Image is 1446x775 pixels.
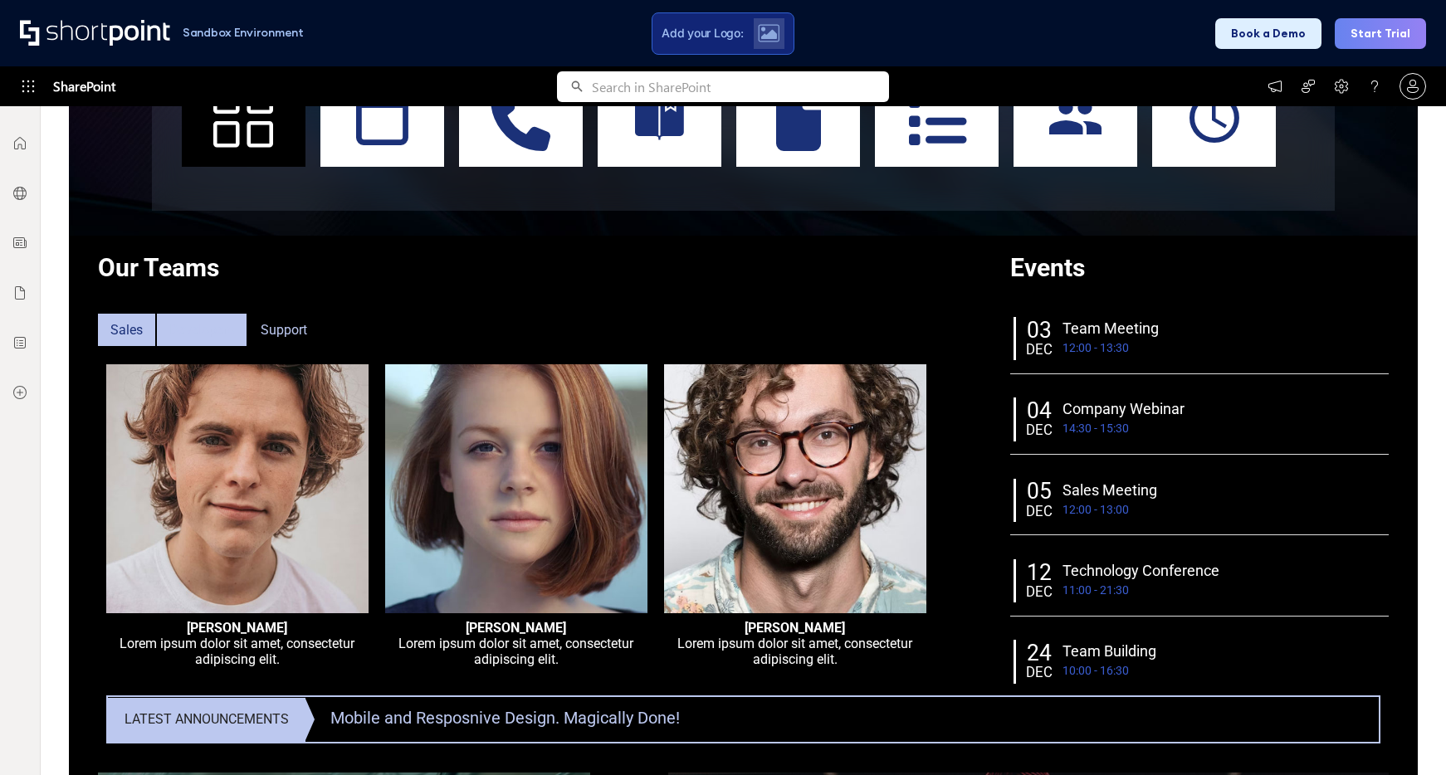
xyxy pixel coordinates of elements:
[1215,18,1321,49] button: Book a Demo
[671,620,920,636] div: [PERSON_NAME]
[1026,482,1053,502] div: 05
[98,314,155,346] div: Sales
[1063,339,1385,357] div: 12:00 - 13:30
[392,636,641,667] div: Lorem ipsum dolor sit amet, consectetur adipiscing elit.
[1063,640,1385,662] div: Team Building
[1063,662,1385,680] div: 10:00 - 16:30
[1063,501,1385,519] div: 12:00 - 13:00
[1063,317,1385,339] div: Team Meeting
[1026,423,1053,437] div: DEC
[248,314,320,346] div: Support
[1026,585,1053,599] div: DEC
[1026,644,1053,664] div: 24
[1026,665,1053,680] div: DEC
[392,620,641,636] div: [PERSON_NAME]
[1063,397,1385,420] div: Company Webinar
[1026,563,1053,583] div: 12
[1026,402,1053,422] div: 04
[592,71,889,102] input: Search in SharePoint
[1335,18,1426,49] button: Start Trial
[1363,695,1446,775] iframe: Chat Widget
[662,26,743,41] span: Add your Logo:
[157,314,247,346] div: Developers
[53,66,115,106] span: SharePoint
[1063,479,1385,501] div: Sales Meeting
[1010,253,1085,282] strong: Events
[108,698,305,742] div: LATEST ANNOUNCEMENTS
[113,636,362,667] div: Lorem ipsum dolor sit amet, consectetur adipiscing elit.
[1026,343,1053,357] div: DEC
[113,620,362,636] div: [PERSON_NAME]
[758,24,779,42] img: Upload logo
[98,253,219,282] strong: Our Teams
[183,28,304,37] h1: Sandbox Environment
[671,636,920,667] div: Lorem ipsum dolor sit amet, consectetur adipiscing elit.
[1026,504,1053,519] div: DEC
[330,697,1346,738] div: Mobile and Resposnive Design. Magically Done!
[1063,559,1385,582] div: Technology Conference
[1063,582,1385,599] div: 11:00 - 21:30
[1063,420,1385,437] div: 14:30 - 15:30
[1026,321,1053,341] div: 03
